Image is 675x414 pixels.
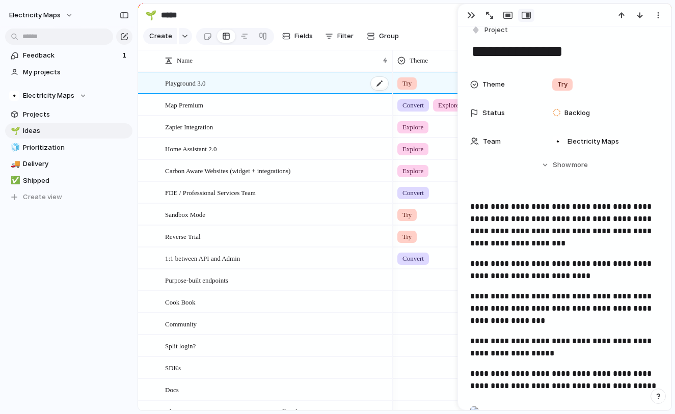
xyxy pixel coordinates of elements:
span: Theme [410,56,428,66]
span: Community [165,318,197,329]
div: 🌱 [11,125,18,137]
button: Group [362,28,404,44]
button: 🌱 [9,126,19,136]
span: Cook Book [165,296,196,308]
span: Purpose-built endpoints [165,274,228,286]
span: Convert [402,254,424,264]
a: Projects [5,107,132,122]
button: Project [469,23,511,38]
div: 🚚 [11,158,18,170]
button: Showmore [470,156,659,174]
span: Filter [337,31,354,41]
span: Project [484,25,508,35]
span: Create view [23,192,62,202]
a: 🌱Ideas [5,123,132,139]
span: Docs [165,383,179,395]
span: Try [402,210,412,220]
button: 🚚 [9,159,19,169]
span: SDKs [165,362,181,373]
span: Group [379,31,399,41]
button: Filter [321,28,358,44]
span: Create [149,31,172,41]
span: Reverse Trial [165,230,201,242]
span: My projects [23,67,129,77]
span: Playground 3.0 [165,77,205,89]
span: Try [402,232,412,242]
span: Explore [402,122,423,132]
button: Create view [5,189,132,205]
span: Feedback [23,50,119,61]
button: Create [143,28,177,44]
a: ✅Shipped [5,173,132,188]
span: Delivery [23,159,129,169]
span: Zapier Integration [165,121,213,132]
span: 1 [122,50,128,61]
button: 🌱 [143,7,159,23]
span: Electricity Maps [23,91,74,101]
span: FDE / Professional Services Team [165,186,256,198]
span: Electricity Maps [9,10,61,20]
span: Projects [23,109,129,120]
span: Prioritization [23,143,129,153]
button: Fields [278,28,317,44]
span: Carbon Aware Websites (widget + integrations) [165,164,290,176]
span: Ideas [23,126,129,136]
span: Backlog [564,108,590,118]
span: Home Assistant 2.0 [165,143,217,154]
div: 🌱 [145,8,156,22]
span: 1:1 between API and Admin [165,252,240,264]
a: My projects [5,65,132,80]
span: Team [483,136,501,147]
button: Electricity Maps [5,7,78,23]
span: Shipped [23,176,129,186]
span: Try [402,78,412,89]
div: 🧊 [11,142,18,153]
button: Electricity Maps [5,88,132,103]
button: 🧊 [9,143,19,153]
span: Fields [294,31,313,41]
a: 🚚Delivery [5,156,132,172]
span: Show [553,160,571,170]
span: Convert [402,188,424,198]
a: Feedback1 [5,48,132,63]
a: 🧊Prioritization [5,140,132,155]
span: Sandbox Mode [165,208,205,220]
span: more [572,160,588,170]
span: Name [177,56,193,66]
span: Status [482,108,505,118]
span: Electricity Maps [568,136,619,147]
span: Theme [482,79,505,90]
span: Try [557,79,568,90]
button: ✅ [9,176,19,186]
span: Explore [402,166,423,176]
span: Map Premium [165,99,203,111]
div: ✅ [11,175,18,186]
span: Split login? [165,340,196,351]
span: Explore [438,100,459,111]
span: Explore [402,144,423,154]
span: Convert [402,100,424,111]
